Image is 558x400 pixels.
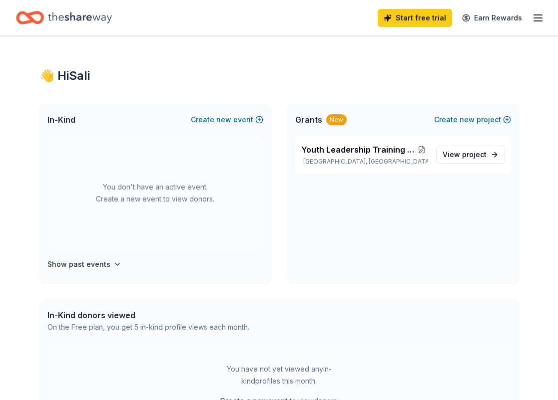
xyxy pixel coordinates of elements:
[16,6,112,29] a: Home
[216,114,231,126] span: new
[301,144,416,156] span: Youth Leadership Training Through Drumming
[462,150,487,159] span: project
[436,146,505,164] a: View project
[378,9,452,27] a: Start free trial
[326,114,347,125] div: New
[47,136,263,250] div: You don't have an active event. Create a new event to view donors.
[443,149,487,161] span: View
[47,309,249,321] div: In-Kind donors viewed
[434,114,511,126] button: Createnewproject
[47,258,110,270] h4: Show past events
[295,114,322,126] span: Grants
[301,158,428,166] p: [GEOGRAPHIC_DATA], [GEOGRAPHIC_DATA]
[47,114,75,126] span: In-Kind
[47,321,249,333] div: On the Free plan, you get 5 in-kind profile views each month.
[460,114,475,126] span: new
[47,258,121,270] button: Show past events
[456,9,528,27] a: Earn Rewards
[217,363,342,387] div: You have not yet viewed any in-kind profiles this month.
[39,68,519,84] div: 👋 Hi Sali
[191,114,263,126] button: Createnewevent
